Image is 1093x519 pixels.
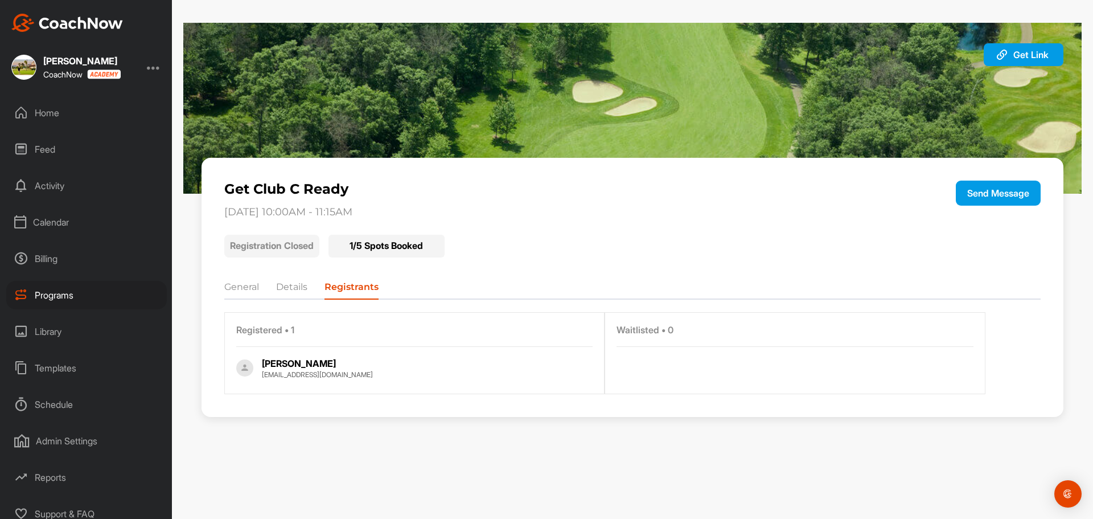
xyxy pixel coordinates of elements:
[87,70,121,79] img: CoachNow acadmey
[183,23,1082,194] img: 9.jpg
[995,48,1009,62] img: svg+xml;base64,PHN2ZyB3aWR0aD0iMjAiIGhlaWdodD0iMjAiIHZpZXdCb3g9IjAgMCAyMCAyMCIgZmlsbD0ibm9uZSIgeG...
[6,171,167,200] div: Activity
[224,206,878,219] p: [DATE] 10:00AM - 11:15AM
[276,280,307,299] li: Details
[11,14,123,32] img: CoachNow
[224,280,259,299] li: General
[956,181,1041,206] button: Send Message
[262,370,595,379] div: [EMAIL_ADDRESS][DOMAIN_NAME]
[224,235,319,258] p: Registration Closed
[43,56,121,66] div: [PERSON_NAME]
[6,281,167,309] div: Programs
[6,390,167,419] div: Schedule
[617,324,673,336] span: Waitlisted • 0
[1054,480,1082,508] div: Open Intercom Messenger
[1013,49,1049,60] span: Get Link
[6,427,167,455] div: Admin Settings
[236,324,294,336] span: Registered • 1
[6,317,167,346] div: Library
[11,55,36,80] img: square_a701708174d00b40b6d6136b31d144d2.jpg
[328,235,445,258] div: 1 / 5 Spots Booked
[6,135,167,164] div: Feed
[6,99,167,127] div: Home
[6,463,167,492] div: Reports
[262,357,595,370] div: [PERSON_NAME]
[6,208,167,236] div: Calendar
[43,70,121,79] div: CoachNow
[236,359,253,377] img: Profile picture
[224,181,878,197] p: Get Club C Ready
[6,244,167,273] div: Billing
[6,354,167,382] div: Templates
[324,280,379,299] li: Registrants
